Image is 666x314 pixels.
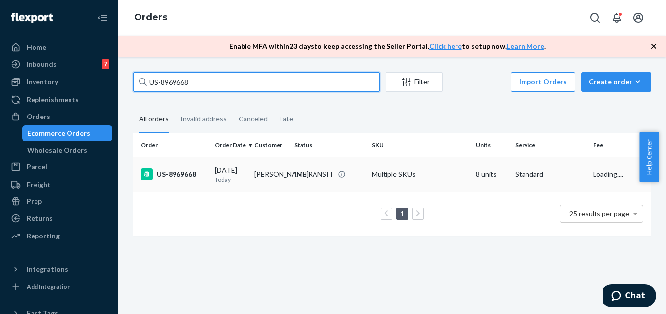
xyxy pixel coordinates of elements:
a: Click here [429,42,462,50]
a: Prep [6,194,112,209]
div: Prep [27,196,42,206]
a: Parcel [6,159,112,175]
p: Today [215,175,247,184]
div: 7 [102,59,109,69]
div: Late [280,106,293,132]
a: Add Integration [6,281,112,293]
div: Invalid address [180,106,227,132]
div: Integrations [27,264,68,274]
img: Flexport logo [11,13,53,23]
th: SKU [368,133,471,157]
span: 25 results per page [569,209,629,218]
div: Wholesale Orders [27,145,87,155]
div: IN TRANSIT [294,169,334,179]
p: Enable MFA within 23 days to keep accessing the Seller Portal. to setup now. . [229,41,546,51]
p: Standard [515,169,585,179]
button: Open notifications [607,8,627,28]
button: Filter [386,72,443,92]
a: Freight [6,177,112,193]
div: Inbounds [27,59,57,69]
th: Order [133,133,211,157]
div: Returns [27,213,53,223]
ol: breadcrumbs [126,3,175,32]
button: Help Center [639,132,659,182]
a: Orders [134,12,167,23]
div: Home [27,42,46,52]
a: Inventory [6,74,112,90]
button: Close Navigation [93,8,112,28]
th: Fee [589,133,651,157]
div: Replenishments [27,95,79,105]
th: Order Date [211,133,251,157]
a: Replenishments [6,92,112,108]
div: All orders [139,106,169,133]
input: Search orders [133,72,380,92]
div: Canceled [239,106,268,132]
div: Orders [27,112,50,121]
a: Learn More [507,42,544,50]
td: [PERSON_NAME] [250,157,290,192]
div: [DATE] [215,165,247,184]
button: Open account menu [629,8,648,28]
a: Inbounds7 [6,56,112,72]
a: Ecommerce Orders [22,125,113,141]
div: Create order [589,77,644,87]
a: Orders [6,109,112,124]
td: Multiple SKUs [368,157,471,192]
div: Inventory [27,77,58,87]
div: US-8969668 [141,168,207,180]
a: Reporting [6,228,112,244]
th: Units [472,133,512,157]
th: Service [511,133,589,157]
button: Integrations [6,261,112,277]
th: Status [290,133,368,157]
a: Returns [6,210,112,226]
button: Open Search Box [585,8,605,28]
div: Freight [27,180,51,190]
div: Add Integration [27,282,70,291]
div: Filter [386,77,442,87]
div: Reporting [27,231,60,241]
div: Customer [254,141,286,149]
div: Parcel [27,162,47,172]
iframe: Opens a widget where you can chat to one of our agents [603,284,656,309]
td: Loading.... [589,157,651,192]
div: Ecommerce Orders [27,128,90,138]
a: Page 1 is your current page [398,209,406,218]
button: Create order [581,72,651,92]
a: Home [6,39,112,55]
td: 8 units [472,157,512,192]
button: Import Orders [511,72,575,92]
a: Wholesale Orders [22,142,113,158]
